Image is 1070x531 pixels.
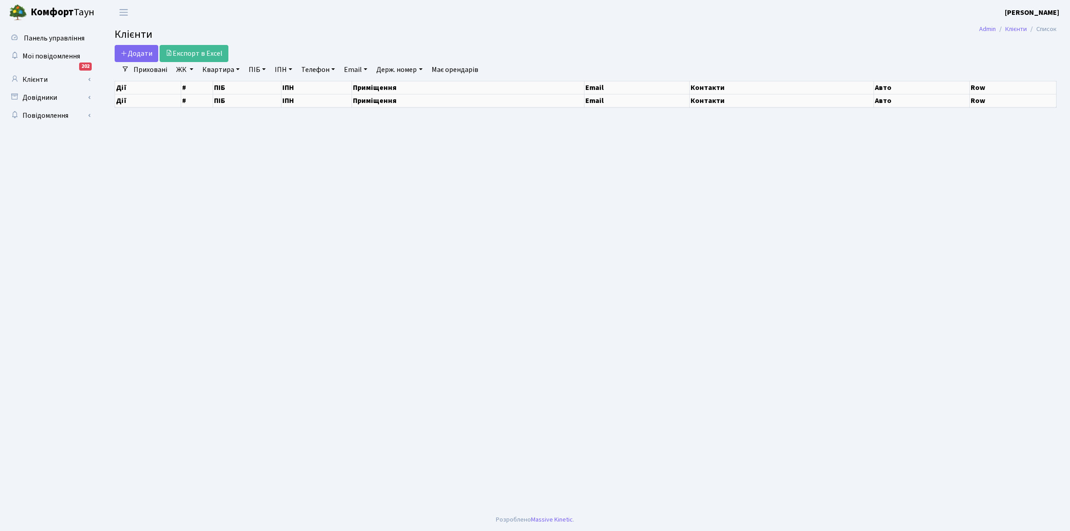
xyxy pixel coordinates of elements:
[970,94,1057,107] th: Row
[115,94,181,107] th: Дії
[112,5,135,20] button: Переключити навігацію
[24,33,85,43] span: Панель управління
[79,62,92,71] div: 202
[4,47,94,65] a: Мої повідомлення202
[181,81,213,94] th: #
[970,81,1057,94] th: Row
[1005,7,1059,18] a: [PERSON_NAME]
[1005,24,1027,34] a: Клієнти
[4,107,94,125] a: Повідомлення
[4,29,94,47] a: Панель управління
[496,515,574,525] div: Розроблено .
[1027,24,1057,34] li: Список
[352,94,584,107] th: Приміщення
[689,81,874,94] th: Контакти
[22,51,80,61] span: Мої повідомлення
[4,89,94,107] a: Довідники
[281,81,352,94] th: ІПН
[352,81,584,94] th: Приміщення
[584,94,689,107] th: Email
[213,94,281,107] th: ПІБ
[245,62,269,77] a: ПІБ
[340,62,371,77] a: Email
[31,5,94,20] span: Таун
[31,5,74,19] b: Комфорт
[584,81,689,94] th: Email
[689,94,874,107] th: Контакти
[9,4,27,22] img: logo.png
[115,27,152,42] span: Клієнти
[4,71,94,89] a: Клієнти
[373,62,426,77] a: Держ. номер
[271,62,296,77] a: ІПН
[173,62,197,77] a: ЖК
[298,62,339,77] a: Телефон
[531,515,573,524] a: Massive Kinetic
[160,45,228,62] a: Експорт в Excel
[199,62,243,77] a: Квартира
[115,81,181,94] th: Дії
[281,94,352,107] th: ІПН
[979,24,996,34] a: Admin
[213,81,281,94] th: ПІБ
[181,94,213,107] th: #
[115,45,158,62] a: Додати
[874,94,970,107] th: Авто
[1005,8,1059,18] b: [PERSON_NAME]
[966,20,1070,39] nav: breadcrumb
[428,62,482,77] a: Має орендарів
[120,49,152,58] span: Додати
[874,81,970,94] th: Авто
[130,62,171,77] a: Приховані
